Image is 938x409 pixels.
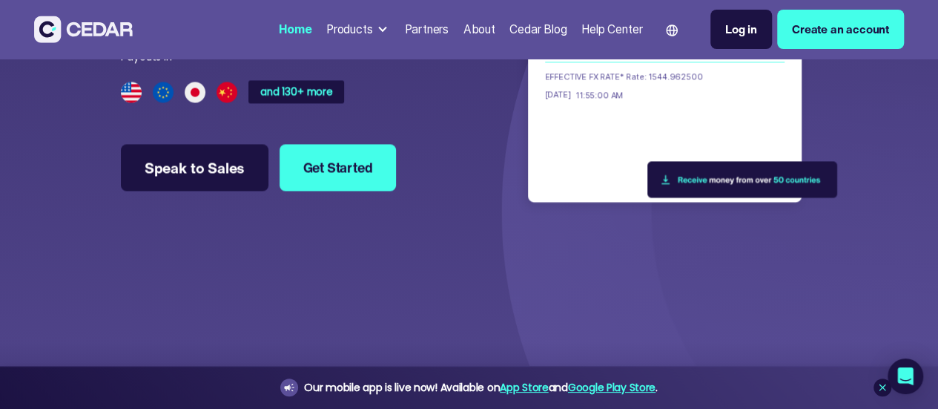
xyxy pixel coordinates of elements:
[279,21,311,38] div: Home
[545,71,627,82] div: EFFECTIVE FX RATE*
[509,21,567,38] div: Cedar Blog
[463,21,495,38] div: About
[777,10,904,49] a: Create an account
[326,21,373,38] div: Products
[404,21,449,38] div: Partners
[273,13,317,45] a: Home
[320,15,396,44] div: Products
[626,71,735,84] div: Rate: 1544.962500
[500,380,548,395] a: App Store
[710,10,772,49] a: Log in
[545,89,571,101] div: [DATE]
[399,13,455,45] a: Partners
[575,13,648,45] a: Help Center
[121,144,268,191] a: Speak to Sales
[568,380,655,395] a: Google Play Store
[283,382,295,393] img: announcement
[121,271,321,376] div: Trusted by Industry Leaders
[503,13,572,45] a: Cedar Blog
[260,87,333,97] div: and 130+ more
[581,21,642,38] div: Help Center
[458,13,501,45] a: About
[304,379,657,397] div: Our mobile app is live now! Available on and .
[280,144,396,191] a: Get Started
[888,359,923,394] div: Open Intercom Messenger
[725,21,757,38] div: Log in
[570,89,623,101] div: 11:55:00 AM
